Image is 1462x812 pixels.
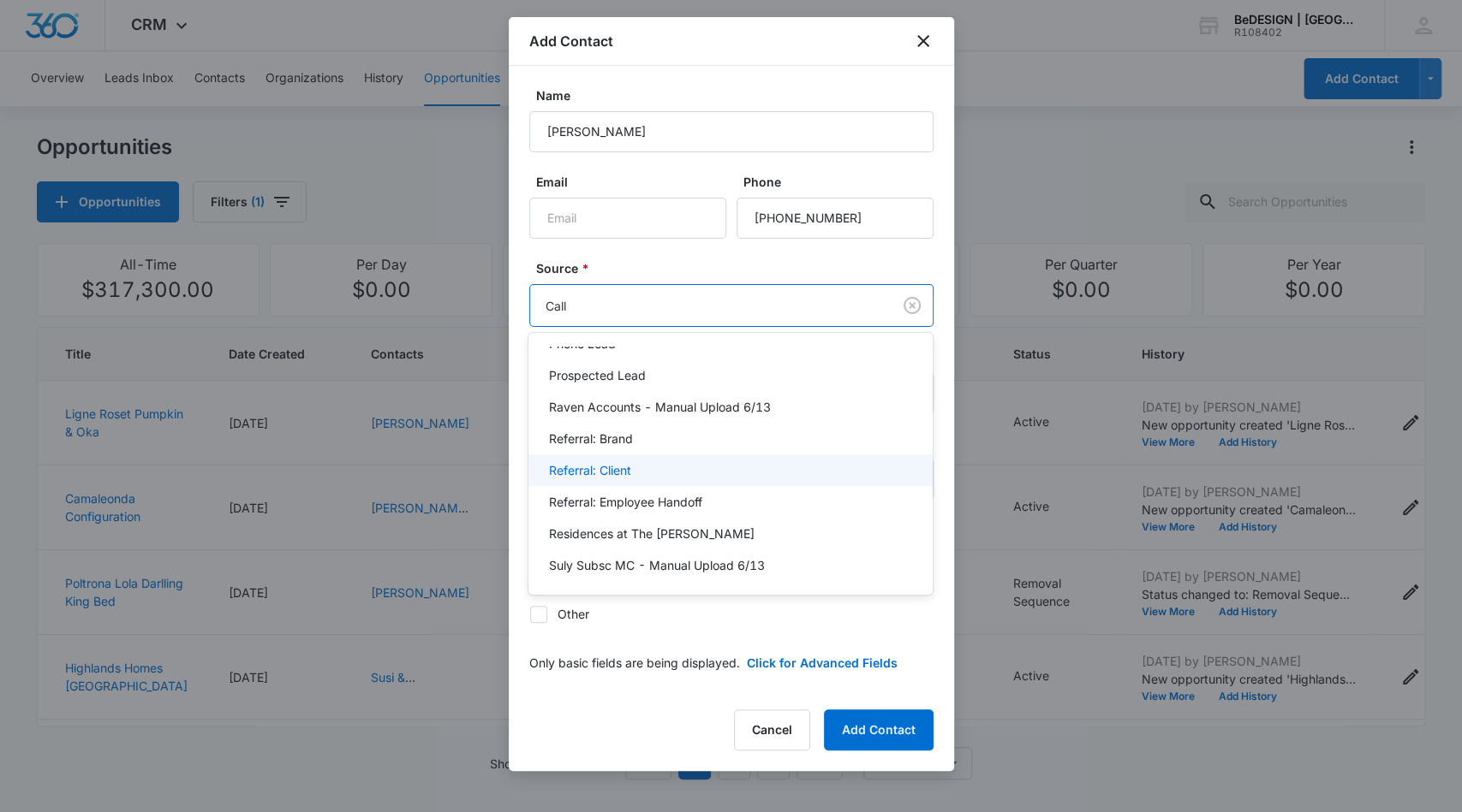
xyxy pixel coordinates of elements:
[549,493,702,511] p: Referral: Employee Handoff
[549,366,646,384] p: Prospected Lead
[549,556,765,574] p: Suly Subsc MC - Manual Upload 6/13
[549,525,755,542] p: Residences at The [PERSON_NAME]
[549,430,633,447] p: Referral: Brand
[549,461,631,479] p: Referral: Client
[549,398,771,416] p: Raven Accounts - Manual Upload 6/13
